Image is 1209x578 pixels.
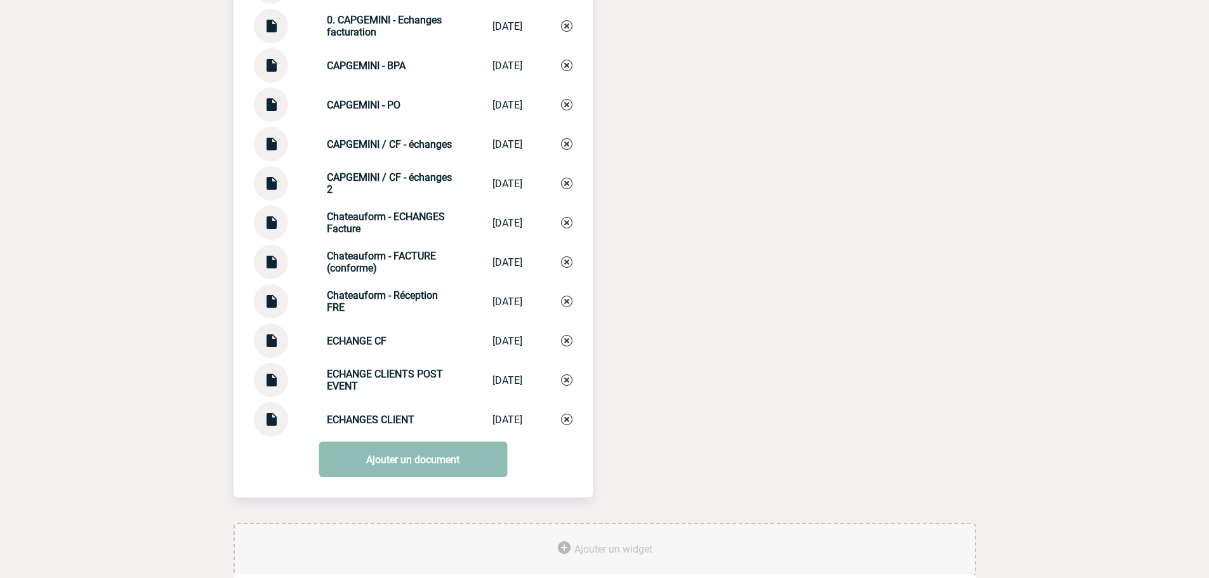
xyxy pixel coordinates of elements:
div: [DATE] [492,256,522,268]
div: [DATE] [492,296,522,308]
strong: ECHANGES CLIENT [327,414,414,426]
strong: ECHANGE CF [327,335,386,347]
span: Ajouter un widget [574,543,652,555]
div: [DATE] [492,20,522,32]
img: Supprimer [561,20,572,32]
strong: CAPGEMINI / CF - échanges 2 [327,171,452,195]
img: Supprimer [561,335,572,346]
div: [DATE] [492,138,522,150]
img: Supprimer [561,414,572,425]
a: Ajouter un document [319,442,507,477]
img: Supprimer [561,60,572,71]
img: Supprimer [561,374,572,386]
div: [DATE] [492,99,522,111]
div: [DATE] [492,60,522,72]
img: Supprimer [561,99,572,110]
div: [DATE] [492,178,522,190]
strong: ECHANGE CLIENTS POST EVENT [327,368,443,392]
img: Supprimer [561,256,572,268]
strong: CAPGEMINI - PO [327,99,400,111]
img: Supprimer [561,217,572,228]
div: [DATE] [492,374,522,386]
div: [DATE] [492,335,522,347]
div: [DATE] [492,217,522,229]
div: [DATE] [492,414,522,426]
strong: 0. CAPGEMINI - Echanges facturation [327,14,442,38]
img: Supprimer [561,138,572,150]
strong: CAPGEMINI - BPA [327,60,406,72]
strong: Chateauform - FACTURE (conforme) [327,250,436,274]
strong: Chateauform - Réception FRE [327,289,438,313]
strong: CAPGEMINI / CF - échanges [327,138,452,150]
img: Supprimer [561,296,572,307]
div: Ajouter des outils d'aide à la gestion de votre événement [234,523,976,576]
img: Supprimer [561,178,572,189]
strong: Chateauform - ECHANGES Facture [327,211,445,235]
